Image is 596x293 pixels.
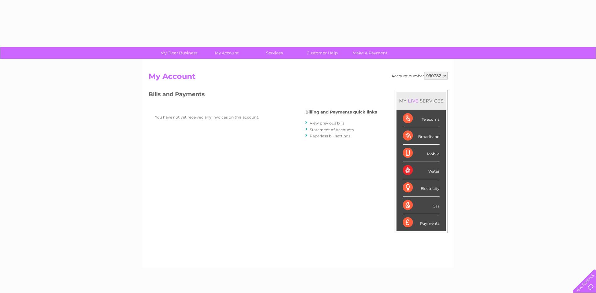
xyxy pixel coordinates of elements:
div: Mobile [403,145,440,162]
div: Water [403,162,440,179]
div: Broadband [403,127,440,145]
a: Paperless bill settings [310,134,350,138]
a: My Clear Business [153,47,205,59]
a: Services [249,47,300,59]
div: Gas [403,197,440,214]
a: Customer Help [296,47,348,59]
div: Account number [391,72,448,80]
div: Telecoms [403,110,440,127]
h3: Bills and Payments [149,90,377,101]
a: My Account [201,47,253,59]
div: Payments [403,214,440,231]
div: MY SERVICES [396,92,446,110]
h2: My Account [149,72,448,84]
p: You have not yet received any invoices on this account. [155,114,281,120]
div: LIVE [407,98,420,104]
a: Make A Payment [344,47,396,59]
a: Statement of Accounts [310,127,354,132]
div: Electricity [403,179,440,196]
h4: Billing and Payments quick links [305,110,377,114]
a: View previous bills [310,121,344,125]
